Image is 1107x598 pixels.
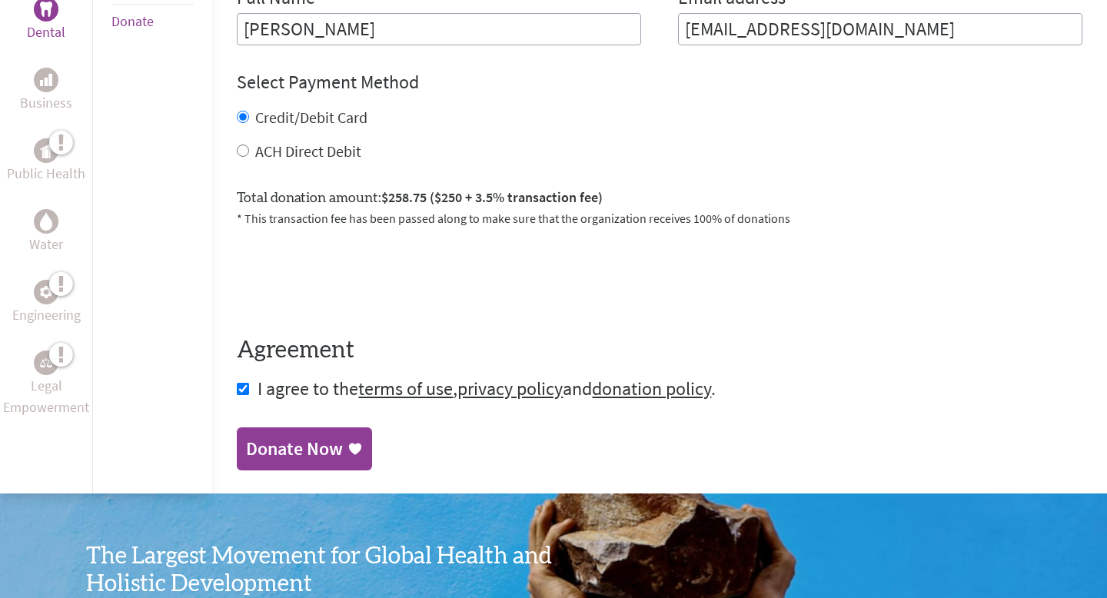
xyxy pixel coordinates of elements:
a: WaterWater [29,209,63,255]
span: $258.75 ($250 + 3.5% transaction fee) [381,188,603,206]
a: Donate Now [237,427,372,470]
img: Public Health [40,143,52,158]
h3: The Largest Movement for Global Health and Holistic Development [86,543,553,598]
a: Donate [111,12,154,30]
img: Legal Empowerment [40,358,52,367]
a: BusinessBusiness [20,68,72,114]
p: Engineering [12,304,81,326]
iframe: reCAPTCHA [237,246,470,306]
div: Engineering [34,280,58,304]
img: Engineering [40,285,52,297]
a: Legal EmpowermentLegal Empowerment [3,350,89,418]
p: Dental [27,22,65,43]
a: Public HealthPublic Health [7,138,85,184]
div: Legal Empowerment [34,350,58,375]
label: Credit/Debit Card [255,108,367,127]
h4: Select Payment Method [237,70,1082,95]
div: Business [34,68,58,92]
a: donation policy [592,377,711,400]
p: Water [29,234,63,255]
a: privacy policy [457,377,563,400]
li: Donate [111,5,194,38]
label: Total donation amount: [237,187,603,209]
div: Donate Now [246,437,343,461]
img: Dental [40,2,52,16]
input: Enter Full Name [237,13,641,45]
img: Business [40,74,52,86]
div: Public Health [34,138,58,163]
label: ACH Direct Debit [255,141,361,161]
img: Water [40,212,52,230]
h4: Agreement [237,337,1082,364]
p: * This transaction fee has been passed along to make sure that the organization receives 100% of ... [237,209,1082,228]
p: Legal Empowerment [3,375,89,418]
span: I agree to the , and . [258,377,716,400]
input: Your Email [678,13,1082,45]
p: Business [20,92,72,114]
p: Public Health [7,163,85,184]
a: EngineeringEngineering [12,280,81,326]
a: terms of use [358,377,453,400]
div: Water [34,209,58,234]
